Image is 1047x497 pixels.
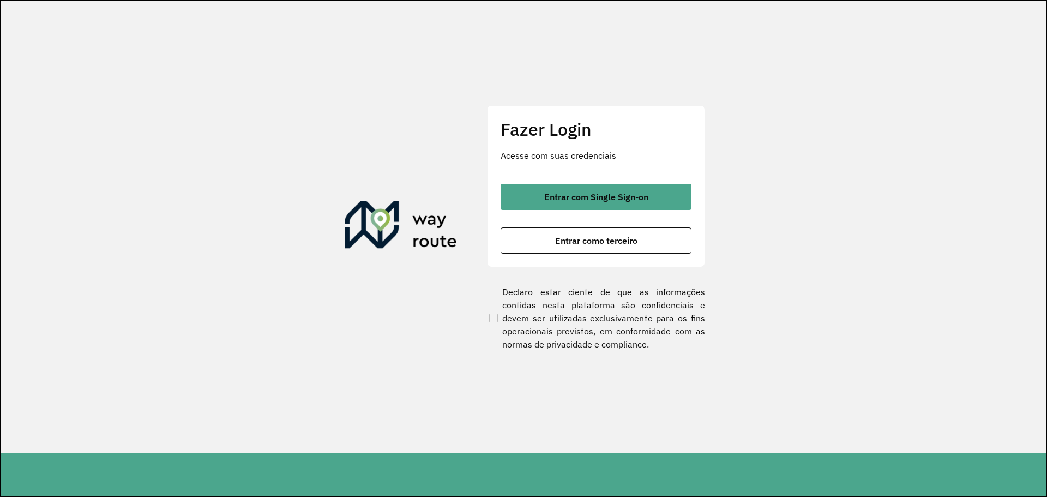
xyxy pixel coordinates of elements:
img: Roteirizador AmbevTech [345,201,457,253]
button: button [501,227,691,254]
span: Entrar como terceiro [555,236,637,245]
button: button [501,184,691,210]
p: Acesse com suas credenciais [501,149,691,162]
h2: Fazer Login [501,119,691,140]
span: Entrar com Single Sign-on [544,193,648,201]
label: Declaro estar ciente de que as informações contidas nesta plataforma são confidenciais e devem se... [487,285,705,351]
